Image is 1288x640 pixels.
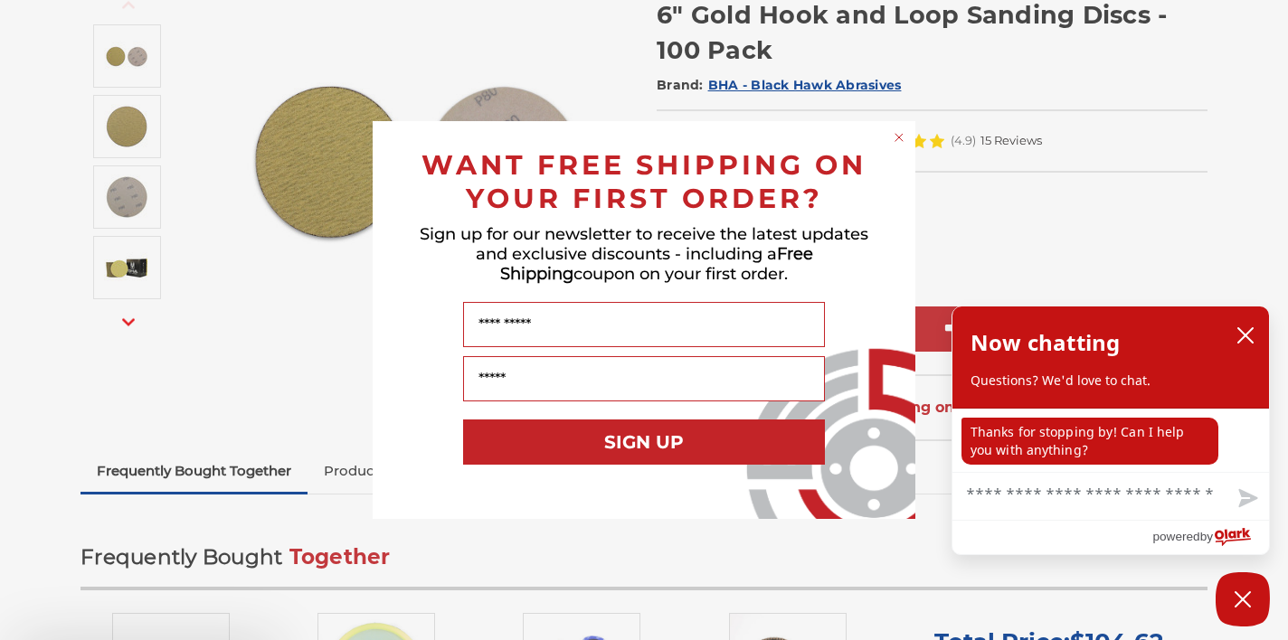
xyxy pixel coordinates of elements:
div: chat [952,409,1269,472]
button: Send message [1224,478,1269,520]
button: Close dialog [890,128,908,146]
p: Questions? We'd love to chat. [971,372,1251,390]
span: WANT FREE SHIPPING ON YOUR FIRST ORDER? [421,148,867,215]
a: Powered by Olark [1152,521,1269,554]
button: Close Chatbox [1216,572,1270,626]
button: SIGN UP [463,419,825,465]
span: Sign up for our newsletter to receive the latest updates and exclusive discounts - including a co... [420,224,868,284]
p: Thanks for stopping by! Can I help you with anything? [961,418,1218,465]
span: by [1200,525,1213,548]
h2: Now chatting [971,325,1120,361]
span: Free Shipping [500,244,813,284]
div: olark chatbox [952,306,1270,555]
span: powered [1152,525,1199,548]
button: close chatbox [1231,322,1260,349]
